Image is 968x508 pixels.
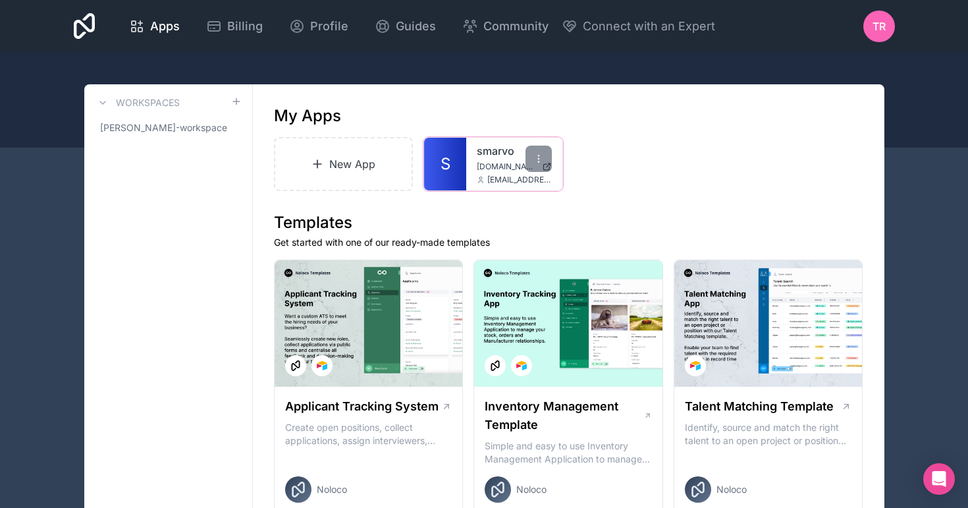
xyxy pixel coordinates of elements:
span: Billing [227,17,263,36]
p: Get started with one of our ready-made templates [274,236,863,249]
a: S [424,138,466,190]
span: [EMAIL_ADDRESS][DOMAIN_NAME] [487,175,552,185]
span: Guides [396,17,436,36]
span: Noloco [317,483,347,496]
h1: Templates [274,212,863,233]
h3: Workspaces [116,96,180,109]
span: Profile [310,17,348,36]
h1: Talent Matching Template [685,397,834,416]
h1: Applicant Tracking System [285,397,439,416]
span: S [441,154,450,175]
a: Billing [196,12,273,41]
span: [PERSON_NAME]-workspace [100,121,227,134]
button: Connect with an Expert [562,17,715,36]
a: Community [452,12,559,41]
p: Simple and easy to use Inventory Management Application to manage your stock, orders and Manufact... [485,439,652,466]
div: Open Intercom Messenger [923,463,955,495]
a: Workspaces [95,95,180,111]
a: New App [274,137,414,191]
a: [DOMAIN_NAME] [477,161,552,172]
img: Airtable Logo [317,360,327,371]
h1: Inventory Management Template [485,397,643,434]
a: Guides [364,12,446,41]
p: Identify, source and match the right talent to an open project or position with our Talent Matchi... [685,421,852,447]
a: Profile [279,12,359,41]
span: Noloco [716,483,747,496]
a: [PERSON_NAME]-workspace [95,116,242,140]
p: Create open positions, collect applications, assign interviewers, centralise candidate feedback a... [285,421,452,447]
img: Airtable Logo [690,360,701,371]
span: Community [483,17,549,36]
a: Apps [119,12,190,41]
span: Apps [150,17,180,36]
span: Noloco [516,483,547,496]
a: smarvo [477,143,552,159]
img: Airtable Logo [516,360,527,371]
span: Connect with an Expert [583,17,715,36]
h1: My Apps [274,105,341,127]
span: [DOMAIN_NAME] [477,161,537,172]
span: TR [873,18,886,34]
